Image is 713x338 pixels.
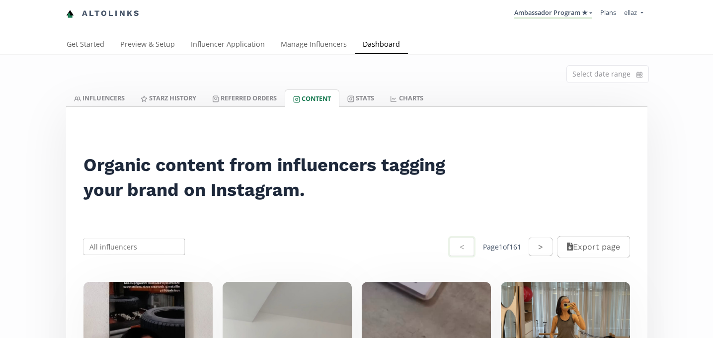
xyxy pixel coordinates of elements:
[624,8,637,17] span: ellaz
[59,35,112,55] a: Get Started
[514,8,592,19] a: Ambassador Program ★
[204,89,285,106] a: Referred Orders
[66,5,141,22] a: Altolinks
[66,10,74,18] img: favicon-32x32.png
[636,70,642,80] svg: calendar
[83,153,458,202] h2: Organic content from influencers tagging your brand on Instagram.
[82,237,187,256] input: All influencers
[600,8,616,17] a: Plans
[133,89,204,106] a: Starz HISTORY
[529,238,553,256] button: >
[183,35,273,55] a: Influencer Application
[66,89,133,106] a: INFLUENCERS
[339,89,382,106] a: Stats
[624,8,643,19] a: ellaz
[382,89,431,106] a: CHARTS
[557,236,630,257] button: Export page
[355,35,408,55] a: Dashboard
[483,242,521,252] div: Page 1 of 161
[285,89,339,107] a: Content
[112,35,183,55] a: Preview & Setup
[273,35,355,55] a: Manage Influencers
[448,236,475,257] button: <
